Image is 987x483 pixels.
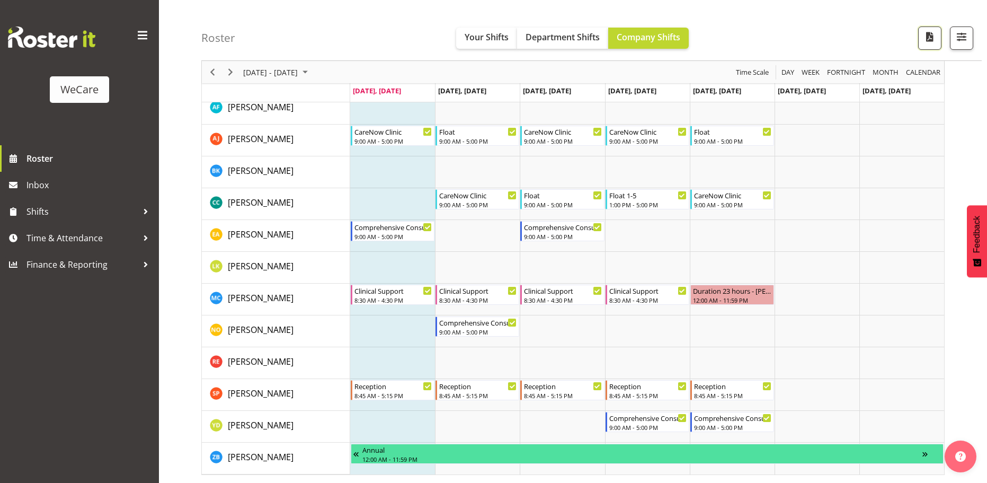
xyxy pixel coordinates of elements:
[690,189,774,209] div: Charlotte Courtney"s event - CareNow Clinic Begin From Friday, September 12, 2025 at 9:00:00 AM G...
[362,444,922,455] div: Annual
[228,292,294,304] a: [PERSON_NAME]
[524,381,601,391] div: Reception
[862,86,911,95] span: [DATE], [DATE]
[609,285,687,296] div: Clinical Support
[202,443,350,475] td: Zephy Bennett resource
[609,381,687,391] div: Reception
[351,380,434,400] div: Samantha Poultney"s event - Reception Begin From Monday, September 8, 2025 at 8:45:00 AM GMT+12:0...
[242,66,299,79] span: [DATE] - [DATE]
[456,28,517,49] button: Your Shifts
[694,200,771,209] div: 9:00 AM - 5:00 PM
[202,220,350,252] td: Ena Advincula resource
[228,229,294,240] span: [PERSON_NAME]
[524,126,601,137] div: CareNow Clinic
[524,190,601,200] div: Float
[351,126,434,146] div: Amy Johannsen"s event - CareNow Clinic Begin From Monday, September 8, 2025 at 9:00:00 AM GMT+12:...
[439,317,517,328] div: Comprehensive Consult
[228,228,294,241] a: [PERSON_NAME]
[905,66,941,79] span: calendar
[228,165,294,177] span: [PERSON_NAME]
[617,31,680,43] span: Company Shifts
[872,66,900,79] span: Month
[26,204,138,219] span: Shifts
[694,412,771,423] div: Comprehensive Consult
[60,82,99,98] div: WeCare
[734,66,771,79] button: Time Scale
[826,66,866,79] span: Fortnight
[201,32,235,44] h4: Roster
[224,66,238,79] button: Next
[351,285,434,305] div: Mary Childs"s event - Clinical Support Begin From Monday, September 8, 2025 at 8:30:00 AM GMT+12:...
[354,232,432,241] div: 9:00 AM - 5:00 PM
[435,126,519,146] div: Amy Johannsen"s event - Float Begin From Tuesday, September 9, 2025 at 9:00:00 AM GMT+12:00 Ends ...
[520,285,604,305] div: Mary Childs"s event - Clinical Support Begin From Wednesday, September 10, 2025 at 8:30:00 AM GMT...
[608,86,656,95] span: [DATE], [DATE]
[354,296,432,304] div: 8:30 AM - 4:30 PM
[694,126,771,137] div: Float
[203,61,221,83] div: Previous
[350,61,944,475] table: Timeline Week of September 8, 2025
[202,347,350,379] td: Rachel Els resource
[609,200,687,209] div: 1:00 PM - 5:00 PM
[228,355,294,368] a: [PERSON_NAME]
[694,190,771,200] div: CareNow Clinic
[606,189,689,209] div: Charlotte Courtney"s event - Float 1-5 Begin From Thursday, September 11, 2025 at 1:00:00 PM GMT+...
[609,412,687,423] div: Comprehensive Consult
[800,66,822,79] button: Timeline Week
[524,137,601,145] div: 9:00 AM - 5:00 PM
[609,190,687,200] div: Float 1-5
[609,423,687,432] div: 9:00 AM - 5:00 PM
[221,61,239,83] div: Next
[228,197,294,208] span: [PERSON_NAME]
[520,380,604,400] div: Samantha Poultney"s event - Reception Begin From Wednesday, September 10, 2025 at 8:45:00 AM GMT+...
[972,216,982,253] span: Feedback
[26,230,138,246] span: Time & Attendance
[202,93,350,125] td: Alex Ferguson resource
[918,27,941,50] button: Download a PDF of the roster according to the set date range.
[520,189,604,209] div: Charlotte Courtney"s event - Float Begin From Wednesday, September 10, 2025 at 9:00:00 AM GMT+12:...
[606,285,689,305] div: Mary Childs"s event - Clinical Support Begin From Thursday, September 11, 2025 at 8:30:00 AM GMT+...
[354,222,432,232] div: Comprehensive Consult
[955,451,966,462] img: help-xxl-2.png
[690,380,774,400] div: Samantha Poultney"s event - Reception Begin From Friday, September 12, 2025 at 8:45:00 AM GMT+12:...
[228,388,294,399] span: [PERSON_NAME]
[26,177,154,193] span: Inbox
[228,164,294,177] a: [PERSON_NAME]
[693,285,771,296] div: Duration 23 hours - [PERSON_NAME]
[202,284,350,315] td: Mary Childs resource
[354,285,432,296] div: Clinical Support
[520,221,604,241] div: Ena Advincula"s event - Comprehensive Consult Begin From Wednesday, September 10, 2025 at 9:00:00...
[694,137,771,145] div: 9:00 AM - 5:00 PM
[228,451,294,463] span: [PERSON_NAME]
[202,315,350,347] td: Natasha Ottley resource
[351,444,944,464] div: Zephy Bennett"s event - Annual Begin From Saturday, September 6, 2025 at 12:00:00 AM GMT+12:00 En...
[228,356,294,367] span: [PERSON_NAME]
[202,252,350,284] td: Liandy Kritzinger resource
[435,285,519,305] div: Mary Childs"s event - Clinical Support Begin From Tuesday, September 9, 2025 at 8:30:00 AM GMT+12...
[606,412,689,432] div: Yvonne Denny"s event - Comprehensive Consult Begin From Thursday, September 11, 2025 at 9:00:00 A...
[202,156,350,188] td: Brian Ko resource
[524,391,601,400] div: 8:45 AM - 5:15 PM
[609,296,687,304] div: 8:30 AM - 4:30 PM
[351,221,434,241] div: Ena Advincula"s event - Comprehensive Consult Begin From Monday, September 8, 2025 at 9:00:00 AM ...
[517,28,608,49] button: Department Shifts
[26,151,154,166] span: Roster
[228,101,294,113] a: [PERSON_NAME]
[690,412,774,432] div: Yvonne Denny"s event - Comprehensive Consult Begin From Friday, September 12, 2025 at 9:00:00 AM ...
[694,391,771,400] div: 8:45 AM - 5:15 PM
[228,133,294,145] span: [PERSON_NAME]
[439,328,517,336] div: 9:00 AM - 5:00 PM
[439,285,517,296] div: Clinical Support
[228,133,294,145] a: [PERSON_NAME]
[609,126,687,137] div: CareNow Clinic
[26,257,138,273] span: Finance & Reporting
[690,285,774,305] div: Mary Childs"s event - Duration 23 hours - Mary Childs Begin From Friday, September 12, 2025 at 12...
[228,260,294,273] a: [PERSON_NAME]
[690,126,774,146] div: Amy Johannsen"s event - Float Begin From Friday, September 12, 2025 at 9:00:00 AM GMT+12:00 Ends ...
[523,86,571,95] span: [DATE], [DATE]
[228,292,294,304] span: [PERSON_NAME]
[606,126,689,146] div: Amy Johannsen"s event - CareNow Clinic Begin From Thursday, September 11, 2025 at 9:00:00 AM GMT+...
[353,86,401,95] span: [DATE], [DATE]
[609,137,687,145] div: 9:00 AM - 5:00 PM
[778,86,826,95] span: [DATE], [DATE]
